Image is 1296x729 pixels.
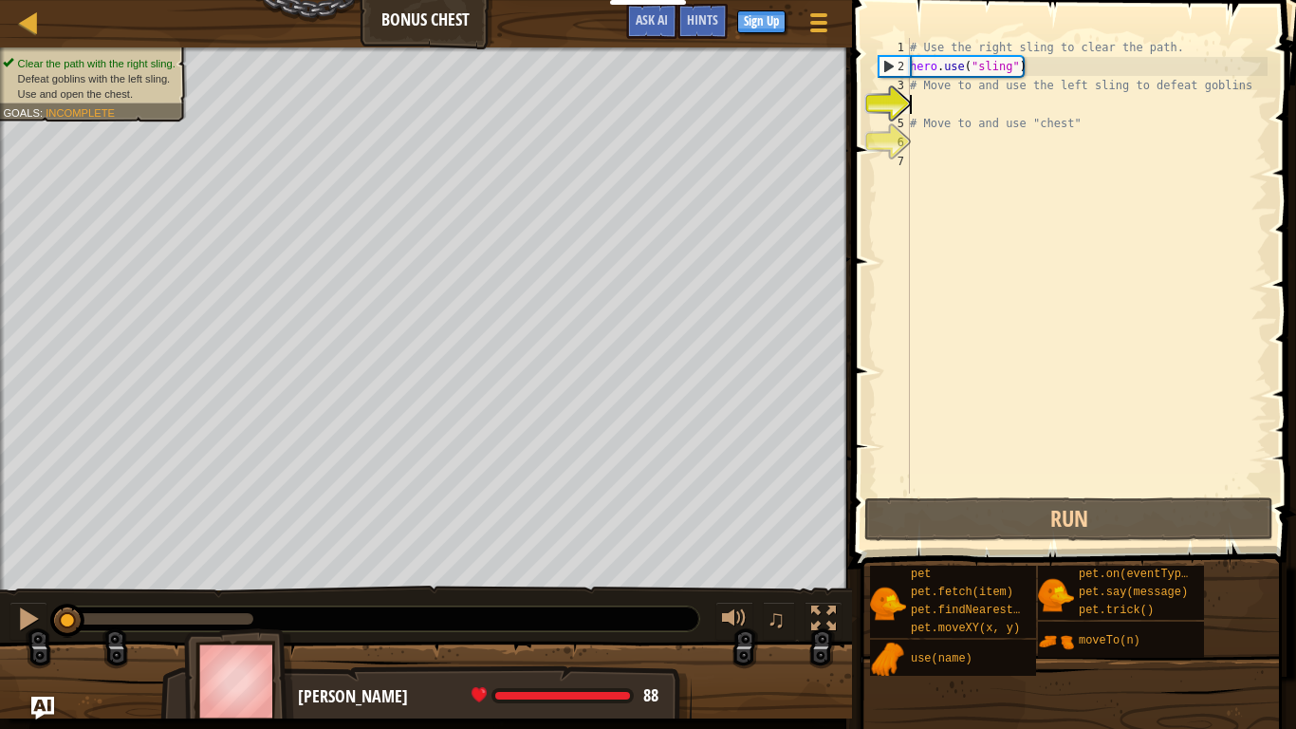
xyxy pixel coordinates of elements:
[767,605,786,633] span: ♫
[298,684,673,709] div: [PERSON_NAME]
[1038,624,1074,660] img: portrait.png
[864,497,1273,541] button: Run
[626,4,677,39] button: Ask AI
[1079,586,1188,599] span: pet.say(message)
[1079,604,1154,617] span: pet.trick()
[18,87,133,100] span: Use and open the chest.
[3,86,175,102] li: Use and open the chest.
[911,622,1020,635] span: pet.moveXY(x, y)
[795,4,842,48] button: Show game menu
[3,106,40,119] span: Goals
[911,604,1095,617] span: pet.findNearestByType(type)
[472,687,658,704] div: health: 88 / 88
[879,133,910,152] div: 6
[879,76,910,95] div: 3
[805,602,842,641] button: Toggle fullscreen
[636,10,668,28] span: Ask AI
[31,697,54,720] button: Ask AI
[3,56,175,71] li: Clear the path with the right sling.
[763,602,795,641] button: ♫
[879,57,910,76] div: 2
[46,106,115,119] span: Incomplete
[18,72,171,84] span: Defeat goblins with the left sling.
[643,683,658,707] span: 88
[870,642,906,678] img: portrait.png
[879,114,910,133] div: 5
[1079,568,1256,581] span: pet.on(eventType, handler)
[911,652,972,665] span: use(name)
[870,586,906,622] img: portrait.png
[879,95,910,114] div: 4
[715,602,753,641] button: Adjust volume
[9,602,47,641] button: Ctrl + P: Pause
[40,106,46,119] span: :
[1038,577,1074,613] img: portrait.png
[911,586,1013,599] span: pet.fetch(item)
[737,10,786,33] button: Sign Up
[1079,634,1140,647] span: moveTo(n)
[3,71,175,86] li: Defeat goblins with the left sling.
[18,57,176,69] span: Clear the path with the right sling.
[879,38,910,57] div: 1
[911,568,932,581] span: pet
[687,10,718,28] span: Hints
[879,152,910,171] div: 7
